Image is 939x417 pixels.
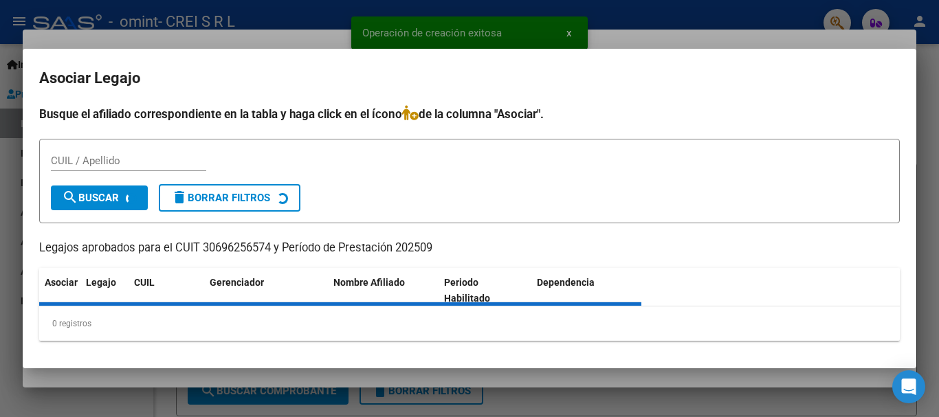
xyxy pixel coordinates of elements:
span: Asociar [45,277,78,288]
span: Buscar [62,192,119,204]
mat-icon: delete [171,189,188,205]
datatable-header-cell: Dependencia [531,268,642,313]
datatable-header-cell: Legajo [80,268,129,313]
span: Gerenciador [210,277,264,288]
p: Legajos aprobados para el CUIT 30696256574 y Período de Prestación 202509 [39,240,900,257]
span: Legajo [86,277,116,288]
datatable-header-cell: Gerenciador [204,268,328,313]
span: Nombre Afiliado [333,277,405,288]
datatable-header-cell: Asociar [39,268,80,313]
span: CUIL [134,277,155,288]
div: 0 registros [39,306,900,341]
span: Dependencia [537,277,595,288]
button: Buscar [51,185,148,210]
span: Borrar Filtros [171,192,270,204]
mat-icon: search [62,189,78,205]
datatable-header-cell: CUIL [129,268,204,313]
datatable-header-cell: Periodo Habilitado [439,268,531,313]
span: Periodo Habilitado [444,277,490,304]
button: Borrar Filtros [159,184,300,212]
h4: Busque el afiliado correspondiente en la tabla y haga click en el ícono de la columna "Asociar". [39,105,900,123]
div: Open Intercom Messenger [892,370,925,403]
h2: Asociar Legajo [39,65,900,91]
datatable-header-cell: Nombre Afiliado [328,268,439,313]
